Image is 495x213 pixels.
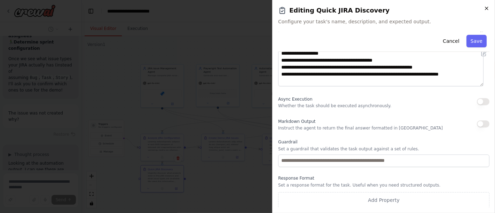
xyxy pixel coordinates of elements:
p: Instruct the agent to return the final answer formatted in [GEOGRAPHIC_DATA] [278,125,443,131]
label: Guardrail [278,139,489,145]
span: Markdown Output [278,119,315,124]
span: Async Execution [278,97,312,102]
span: Configure your task's name, description, and expected output. [278,18,489,25]
h2: Editing Quick JIRA Discovery [278,6,489,15]
button: Open in editor [480,49,488,58]
button: Save [466,35,487,47]
p: Whether the task should be executed asynchronously. [278,103,391,109]
button: Add Property [278,192,489,208]
p: Set a guardrail that validates the task output against a set of rules. [278,146,489,152]
button: Cancel [439,35,463,47]
label: Response Format [278,175,489,181]
p: Set a response format for the task. Useful when you need structured outputs. [278,182,489,188]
